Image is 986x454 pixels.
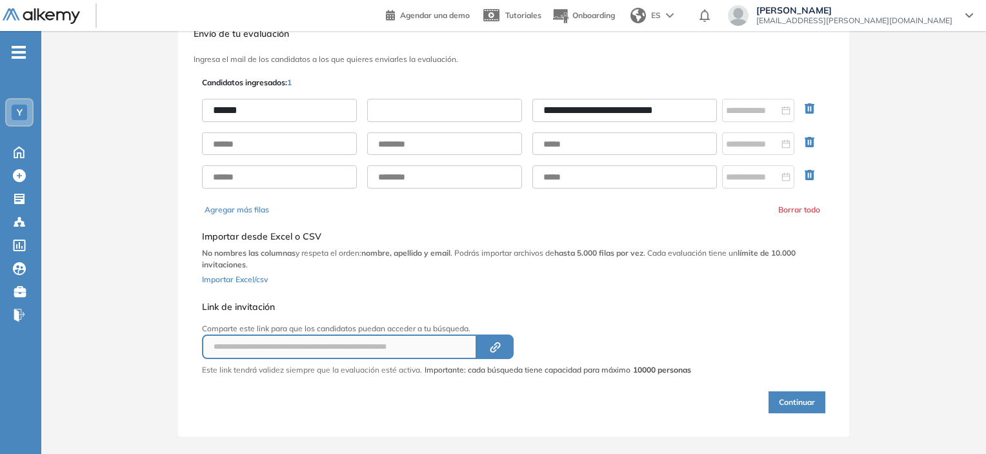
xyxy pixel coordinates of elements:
[3,8,80,25] img: Logo
[205,204,269,216] button: Agregar más filas
[287,77,292,87] span: 1
[921,392,986,454] div: Widget de chat
[921,392,986,454] iframe: Chat Widget
[12,51,26,54] i: -
[756,5,952,15] span: [PERSON_NAME]
[202,323,691,335] p: Comparte este link para que los candidatos puedan acceder a tu búsqueda.
[769,391,825,413] button: Continuar
[778,204,820,216] button: Borrar todo
[386,6,470,22] a: Agendar una demo
[425,364,691,376] span: Importante: cada búsqueda tiene capacidad para máximo
[202,77,292,88] p: Candidatos ingresados:
[17,107,23,118] span: Y
[572,10,615,20] span: Onboarding
[666,13,674,18] img: arrow
[361,248,450,258] b: nombre, apellido y email
[202,248,296,258] b: No nombres las columnas
[202,271,268,286] button: Importar Excel/csv
[202,302,691,313] h5: Link de invitación
[194,28,834,39] h3: Envío de tu evaluación
[552,2,615,30] button: Onboarding
[554,248,643,258] b: hasta 5.000 filas por vez
[630,8,646,23] img: world
[505,10,541,20] span: Tutoriales
[202,364,422,376] p: Este link tendrá validez siempre que la evaluación esté activa.
[756,15,952,26] span: [EMAIL_ADDRESS][PERSON_NAME][DOMAIN_NAME]
[400,10,470,20] span: Agendar una demo
[202,274,268,284] span: Importar Excel/csv
[194,55,834,64] h3: Ingresa el mail de los candidatos a los que quieres enviarles la evaluación.
[202,248,796,269] b: límite de 10.000 invitaciones
[202,247,825,271] p: y respeta el orden: . Podrás importar archivos de . Cada evaluación tiene un .
[202,231,825,242] h5: Importar desde Excel o CSV
[651,10,661,21] span: ES
[633,365,691,375] strong: 10000 personas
